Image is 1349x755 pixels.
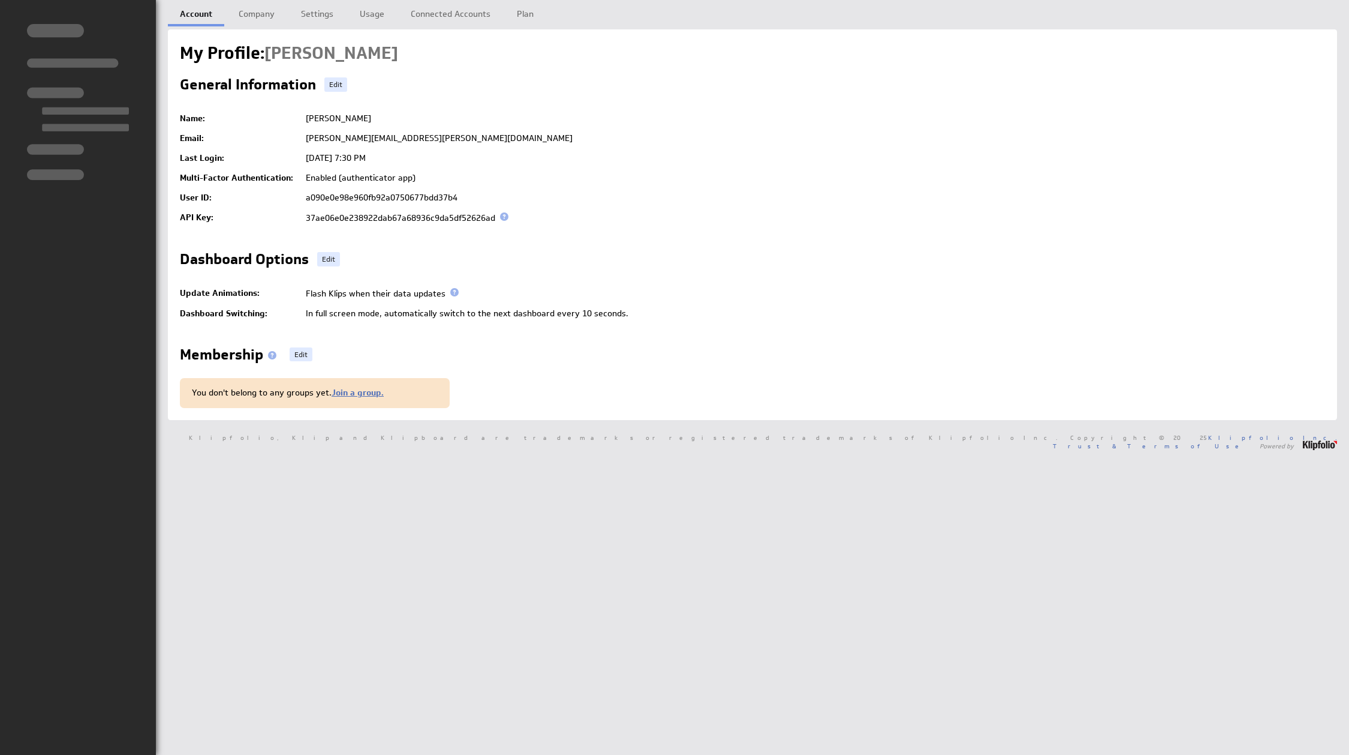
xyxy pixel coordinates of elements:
[300,128,1325,148] td: [PERSON_NAME][EMAIL_ADDRESS][PERSON_NAME][DOMAIN_NAME]
[180,168,300,188] td: Multi-Factor Authentication:
[1053,442,1247,450] a: Trust & Terms of Use
[180,378,450,408] div: You don't belong to any groups yet.
[180,188,300,208] td: User ID:
[27,24,129,180] img: skeleton-sidenav.svg
[189,435,1058,441] span: Klipfolio, Klip and Klipboard are trademarks or registered trademarks of Klipfolio Inc.
[300,208,1325,228] td: 37ae06e0e238922dab67a68936c9da5df52626ad
[180,148,300,168] td: Last Login:
[300,188,1325,208] td: a090e0e98e960fb92a0750677bdd37b4
[180,128,300,148] td: Email:
[1303,441,1337,450] img: logo-footer.png
[1070,435,1337,441] span: Copyright © 2025
[264,42,398,64] span: Steve Hart
[290,347,312,362] a: Edit
[1260,443,1294,449] span: Powered by
[180,347,281,367] h2: Membership
[306,152,366,163] span: [DATE] 7:30 PM
[300,109,1325,128] td: [PERSON_NAME]
[300,283,1325,304] td: Flash Klips when their data updates
[324,77,347,92] a: Edit
[180,252,309,271] h2: Dashboard Options
[180,77,316,97] h2: General Information
[180,41,398,65] h1: My Profile:
[180,109,300,128] td: Name:
[180,283,300,304] td: Update Animations:
[300,168,1325,188] td: Enabled (authenticator app)
[180,208,300,228] td: API Key:
[180,304,300,323] td: Dashboard Switching:
[332,387,384,398] a: Join a group.
[317,252,340,266] a: Edit
[300,304,1325,323] td: In full screen mode, automatically switch to the next dashboard every 10 seconds.
[1208,433,1337,442] a: Klipfolio Inc.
